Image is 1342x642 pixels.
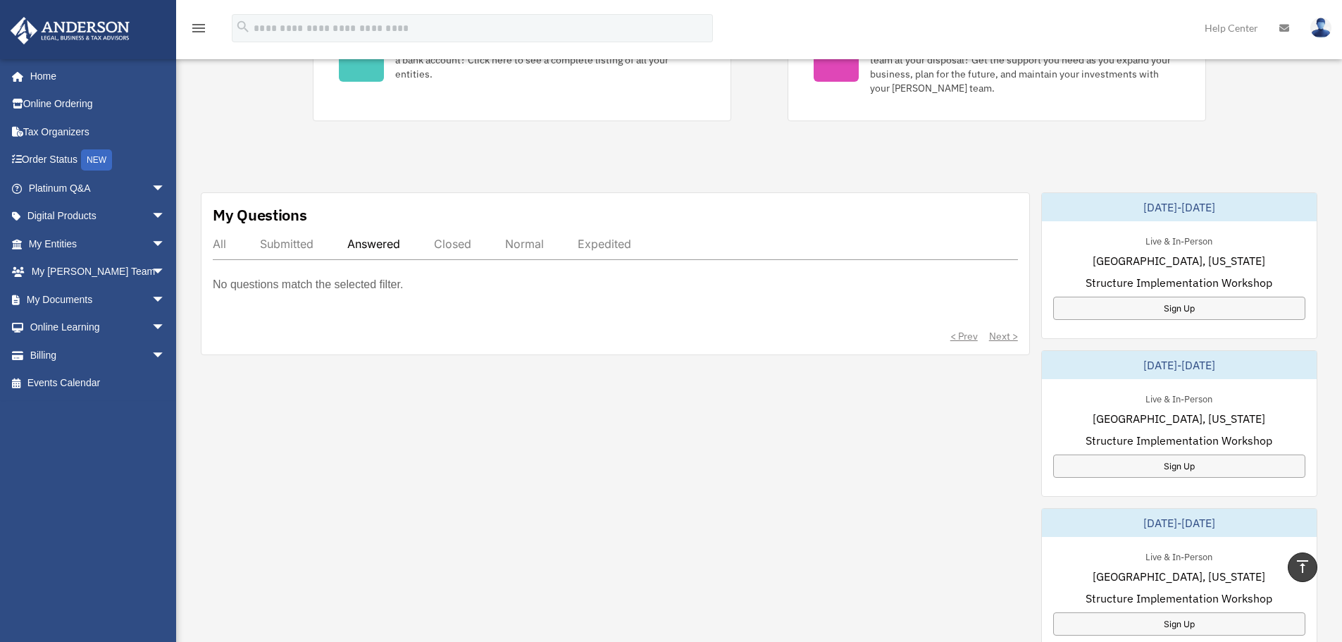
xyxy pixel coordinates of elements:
[1053,612,1305,636] a: Sign Up
[260,237,313,251] div: Submitted
[1134,233,1224,247] div: Live & In-Person
[213,237,226,251] div: All
[1086,590,1272,607] span: Structure Implementation Workshop
[578,237,631,251] div: Expedited
[1042,193,1317,221] div: [DATE]-[DATE]
[1093,252,1265,269] span: [GEOGRAPHIC_DATA], [US_STATE]
[1053,297,1305,320] a: Sign Up
[1134,390,1224,405] div: Live & In-Person
[1310,18,1331,38] img: User Pic
[81,149,112,171] div: NEW
[10,341,187,369] a: Billingarrow_drop_down
[10,118,187,146] a: Tax Organizers
[1042,351,1317,379] div: [DATE]-[DATE]
[10,146,187,175] a: Order StatusNEW
[10,230,187,258] a: My Entitiesarrow_drop_down
[1093,410,1265,427] span: [GEOGRAPHIC_DATA], [US_STATE]
[151,314,180,342] span: arrow_drop_down
[395,39,705,81] div: Looking for an EIN, want to make an update to an entity, or sign up for a bank account? Click her...
[213,204,307,226] div: My Questions
[10,258,187,286] a: My [PERSON_NAME] Teamarrow_drop_down
[10,285,187,314] a: My Documentsarrow_drop_down
[190,25,207,37] a: menu
[1086,432,1272,449] span: Structure Implementation Workshop
[235,19,251,35] i: search
[1053,455,1305,478] a: Sign Up
[347,237,400,251] div: Answered
[505,237,544,251] div: Normal
[1042,509,1317,537] div: [DATE]-[DATE]
[10,314,187,342] a: Online Learningarrow_drop_down
[10,174,187,202] a: Platinum Q&Aarrow_drop_down
[1093,568,1265,585] span: [GEOGRAPHIC_DATA], [US_STATE]
[10,202,187,230] a: Digital Productsarrow_drop_down
[10,90,187,118] a: Online Ordering
[151,341,180,370] span: arrow_drop_down
[151,230,180,259] span: arrow_drop_down
[190,20,207,37] i: menu
[1288,553,1317,582] a: vertical_align_top
[213,275,403,295] p: No questions match the selected filter.
[151,285,180,314] span: arrow_drop_down
[151,202,180,231] span: arrow_drop_down
[151,174,180,203] span: arrow_drop_down
[10,62,180,90] a: Home
[434,237,471,251] div: Closed
[1134,548,1224,563] div: Live & In-Person
[10,369,187,397] a: Events Calendar
[151,258,180,287] span: arrow_drop_down
[1294,558,1311,575] i: vertical_align_top
[6,17,134,44] img: Anderson Advisors Platinum Portal
[870,39,1180,95] div: Did you know, as a Platinum Member, you have an entire professional team at your disposal? Get th...
[1086,274,1272,291] span: Structure Implementation Workshop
